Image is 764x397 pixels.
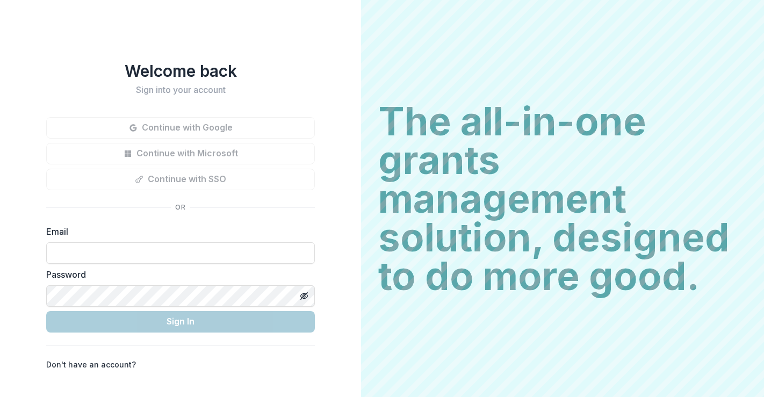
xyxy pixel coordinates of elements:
[46,85,315,95] h2: Sign into your account
[46,311,315,333] button: Sign In
[46,225,308,238] label: Email
[46,117,315,139] button: Continue with Google
[46,268,308,281] label: Password
[46,143,315,164] button: Continue with Microsoft
[46,359,136,370] p: Don't have an account?
[46,169,315,190] button: Continue with SSO
[46,61,315,81] h1: Welcome back
[295,287,313,305] button: Toggle password visibility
